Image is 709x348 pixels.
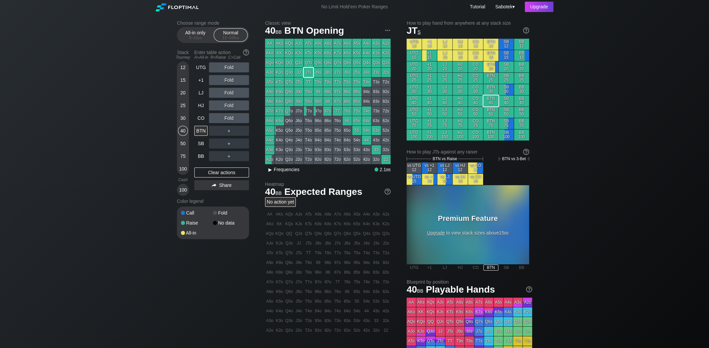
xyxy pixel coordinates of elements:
div: 25 [178,100,188,110]
div: BB 40 [514,95,529,106]
div: SB 20 [499,61,514,72]
div: 54s [362,126,371,135]
div: SB 40 [499,95,514,106]
div: T5s [352,77,362,87]
div: T4o [304,135,313,145]
div: A4o [265,135,274,145]
div: +1 100 [422,129,437,140]
div: J3s [372,68,381,77]
div: BB 75 [514,118,529,129]
div: Fold [209,75,249,85]
div: J7s [333,68,342,77]
div: KK [275,48,284,58]
div: 98s [323,87,332,96]
div: Q4o [284,135,294,145]
div: K7o [275,106,284,116]
div: A6o [265,116,274,125]
div: 43s [372,135,381,145]
div: Fold [213,211,245,215]
div: SB 100 [499,129,514,140]
div: A7s [333,39,342,48]
div: Q3s [372,58,381,67]
div: A=All-in R=Raise C=Call [194,55,249,60]
div: 74s [362,106,371,116]
div: 85s [352,97,362,106]
div: K5o [275,126,284,135]
div: Q8s [323,58,332,67]
div: UTG 50 [407,107,422,118]
div: A8s [323,39,332,48]
div: J9s [313,68,323,77]
div: CO [194,113,208,123]
div: HJ 12 [453,39,468,50]
div: SB 12 [499,39,514,50]
div: 75o [333,126,342,135]
div: AA [265,39,274,48]
div: Fold [209,113,249,123]
div: K2o [275,155,284,164]
div: K9s [313,48,323,58]
div: QTo [284,77,294,87]
div: 72s [381,106,391,116]
div: HJ 15 [453,50,468,61]
span: Sabotek [495,4,512,9]
div: All-in [181,231,213,235]
div: 86o [323,116,332,125]
div: Q9o [284,87,294,96]
div: KQs [284,48,294,58]
div: QQ [284,58,294,67]
div: UTG 100 [407,129,422,140]
div: Q3o [284,145,294,154]
div: 20 [178,88,188,98]
div: ＋ [209,151,249,161]
div: TT [304,77,313,87]
div: SB 15 [499,50,514,61]
div: A9o [265,87,274,96]
div: BB 25 [514,73,529,84]
div: LJ 40 [437,95,452,106]
div: HJ 25 [453,73,468,84]
div: 83o [323,145,332,154]
div: BB 100 [514,129,529,140]
div: Q7o [284,106,294,116]
div: AQo [265,58,274,67]
div: T6s [342,77,352,87]
div: Q5o [284,126,294,135]
div: LJ [194,88,208,98]
div: UTG 20 [407,61,422,72]
div: 42s [381,135,391,145]
img: help.32db89a4.svg [522,27,530,34]
div: LJ 50 [437,107,452,118]
div: J9o [294,87,303,96]
span: bb [275,28,282,35]
div: No data [213,221,245,225]
div: T7s [333,77,342,87]
div: No Limit Hold’em Poker Ranges [311,4,398,11]
div: Normal [215,29,246,41]
div: Q2o [284,155,294,164]
span: 40 [264,26,283,37]
div: Q6s [342,58,352,67]
img: help.32db89a4.svg [384,188,391,195]
div: QTs [304,58,313,67]
div: 93o [313,145,323,154]
div: K8s [323,48,332,58]
div: Q2s [381,58,391,67]
div: T2o [304,155,313,164]
div: A7o [265,106,274,116]
div: KQo [275,58,284,67]
div: J2s [381,68,391,77]
div: J4s [362,68,371,77]
div: SB 25 [499,73,514,84]
div: 64s [362,116,371,125]
div: 62s [381,116,391,125]
div: 76o [333,116,342,125]
div: HJ 75 [453,118,468,129]
div: Q9s [313,58,323,67]
div: Q8o [284,97,294,106]
div: Q4s [362,58,371,67]
div: T8s [323,77,332,87]
div: CO 50 [468,107,483,118]
div: ＋ [209,138,249,148]
div: BTN 100 [483,129,498,140]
